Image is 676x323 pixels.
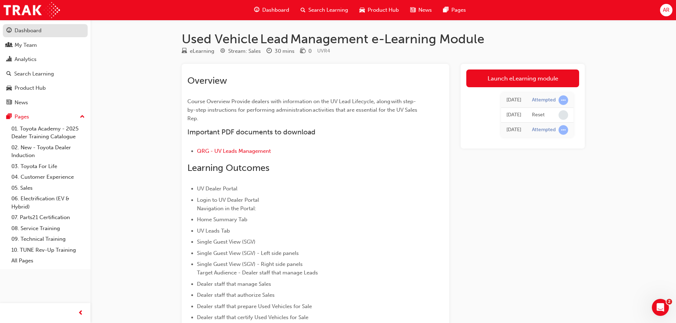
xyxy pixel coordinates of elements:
[6,85,12,91] span: car-icon
[6,42,12,49] span: people-icon
[15,113,29,121] div: Pages
[308,6,348,14] span: Search Learning
[190,47,214,55] div: eLearning
[532,127,556,133] div: Attempted
[15,55,37,63] div: Analytics
[187,75,227,86] span: Overview
[15,27,42,35] div: Dashboard
[3,24,88,37] a: Dashboard
[9,123,88,142] a: 01. Toyota Academy - 2025 Dealer Training Catalogue
[248,3,295,17] a: guage-iconDashboard
[197,292,275,298] span: Dealer staff that authorize Sales
[187,128,315,136] span: Important PDF documents to download
[354,3,405,17] a: car-iconProduct Hub
[6,100,12,106] span: news-icon
[3,39,88,52] a: My Team
[197,185,237,192] span: UV Dealer Portal​
[300,47,312,56] div: Price
[559,110,568,120] span: learningRecordVerb_NONE-icon
[15,41,37,49] div: My Team
[532,97,556,104] div: Attempted
[9,234,88,245] a: 09. Technical Training
[78,309,83,318] span: prev-icon
[9,245,88,256] a: 10. TUNE Rev-Up Training
[308,47,312,55] div: 0
[3,82,88,95] a: Product Hub
[3,53,88,66] a: Analytics
[187,98,419,122] span: Course Overview Provide dealers with information on the UV Lead Lifecycle, along with step-by-ste...
[197,303,312,310] span: Dealer staff that prepare Used Vehicles for Sale
[663,6,670,14] span: AR
[3,110,88,123] button: Pages
[197,148,271,154] a: QRG - UV Leads Management
[197,314,308,321] span: Dealer staff that certify Used Vehicles for Sale
[197,216,247,223] span: Home Summary Tab​
[405,3,438,17] a: news-iconNews
[266,48,272,55] span: clock-icon
[197,228,230,234] span: UV Leads Tab​
[9,142,88,161] a: 02. New - Toyota Dealer Induction
[506,96,521,104] div: Thu Sep 18 2025 12:06:53 GMT+1000 (Australian Eastern Standard Time)
[4,2,60,18] img: Trak
[3,23,88,110] button: DashboardMy TeamAnalyticsSearch LearningProduct HubNews
[9,172,88,183] a: 04. Customer Experience
[80,112,85,122] span: up-icon
[187,162,269,173] span: Learning Outcomes
[266,47,295,56] div: Duration
[275,47,295,55] div: 30 mins
[197,281,271,287] span: Dealer staff that manage Sales
[652,299,669,316] iframe: Intercom live chat
[301,6,306,15] span: search-icon
[220,47,261,56] div: Stream
[443,6,449,15] span: pages-icon
[197,197,259,212] span: Login to UV Dealer Portal​ Navigation in the Portal​:
[14,70,54,78] div: Search Learning
[182,47,214,56] div: Type
[220,48,225,55] span: target-icon
[300,48,306,55] span: money-icon
[6,71,11,77] span: search-icon
[660,4,672,16] button: AR
[254,6,259,15] span: guage-icon
[532,112,545,118] div: Reset
[506,126,521,134] div: Thu Jun 19 2025 10:17:02 GMT+1000 (Australian Eastern Standard Time)
[182,48,187,55] span: learningResourceType_ELEARNING-icon
[182,31,585,47] h1: Used Vehicle Lead Management e-Learning Module
[506,111,521,119] div: Thu Sep 18 2025 12:06:50 GMT+1000 (Australian Eastern Standard Time)
[9,212,88,223] a: 07. Parts21 Certification
[262,6,289,14] span: Dashboard
[559,125,568,135] span: learningRecordVerb_ATTEMPT-icon
[410,6,416,15] span: news-icon
[666,299,672,305] span: 2
[559,95,568,105] span: learningRecordVerb_ATTEMPT-icon
[15,84,46,92] div: Product Hub
[6,56,12,63] span: chart-icon
[295,3,354,17] a: search-iconSearch Learning
[6,114,12,120] span: pages-icon
[418,6,432,14] span: News
[368,6,399,14] span: Product Hub
[9,161,88,172] a: 03. Toyota For Life
[197,250,299,256] span: Single Guest View (SGV) - Left side panels ​
[3,96,88,109] a: News
[3,67,88,80] a: Search Learning
[228,47,261,55] div: Stream: Sales
[9,193,88,212] a: 06. Electrification (EV & Hybrid)
[197,239,255,245] span: Single Guest View (SGV)​
[359,6,365,15] span: car-icon
[451,6,466,14] span: Pages
[15,99,28,107] div: News
[9,223,88,234] a: 08. Service Training
[317,48,330,54] span: Learning resource code
[9,183,88,194] a: 05. Sales
[6,28,12,34] span: guage-icon
[9,255,88,266] a: All Pages
[466,69,579,87] a: Launch eLearning module
[438,3,472,17] a: pages-iconPages
[197,261,318,276] span: Single Guest View (SGV) - Right side panels Target Audience - Dealer staff that manage Leads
